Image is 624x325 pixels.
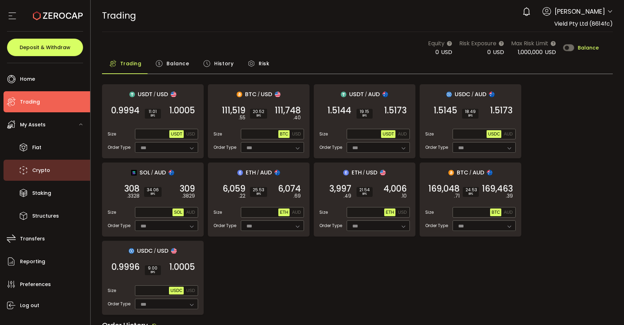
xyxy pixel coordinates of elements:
span: Order Type [319,144,342,151]
i: BPS [359,114,370,118]
span: 1.0005 [169,264,195,271]
span: USDT [349,90,364,99]
span: USD [493,48,504,56]
em: .3829 [182,192,195,200]
span: 25.53 [253,188,264,192]
span: 6,059 [223,185,245,192]
span: Balance [578,45,599,50]
img: eth_portfolio.svg [237,170,243,175]
em: / [154,248,156,254]
span: ETH [280,210,288,215]
span: 1.5145 [434,107,457,114]
button: USDC [169,287,184,294]
em: / [365,91,367,98]
img: btc_portfolio.svg [448,170,454,175]
span: Vield Pty Ltd (8614fc) [554,20,613,28]
span: Order Type [108,144,130,151]
span: Transfers [20,234,45,244]
span: SOL [174,210,182,215]
button: USDT [169,130,184,138]
iframe: Chat Widget [589,291,624,325]
span: Risk [259,57,269,71]
span: Order Type [213,223,236,229]
span: AUD [154,168,166,177]
img: aud_portfolio.svg [489,92,495,97]
span: USDC [170,288,182,293]
i: BPS [466,192,476,196]
span: USD [261,90,272,99]
button: ETH [278,208,290,216]
span: Size [108,287,116,294]
button: AUD [502,208,514,216]
i: BPS [253,192,264,196]
span: Trading [102,9,136,22]
span: BTC [280,132,288,137]
em: .71 [454,192,460,200]
img: usdc_portfolio.svg [446,92,452,97]
span: Size [108,131,116,137]
span: 24.53 [466,188,476,192]
button: AUD [291,208,302,216]
span: Order Type [319,223,342,229]
span: USD [157,90,168,99]
span: ETH [352,168,362,177]
span: Size [425,209,434,215]
i: BPS [148,270,158,274]
button: USD [291,130,302,138]
span: 21.54 [359,188,370,192]
button: USD [185,130,196,138]
span: 1.5173 [490,107,513,114]
button: Deposit & Withdraw [7,39,83,56]
span: USD [186,132,195,137]
span: Structures [32,211,59,221]
span: USD [157,246,168,255]
span: Max Risk Limit [511,39,548,48]
span: Log out [20,300,39,311]
em: / [257,170,259,176]
button: AUD [185,208,196,216]
span: USD [398,210,407,215]
span: AUD [398,132,407,137]
em: / [472,91,474,98]
img: usd_portfolio.svg [380,170,386,175]
img: usdc_portfolio.svg [129,248,134,254]
button: USD [185,287,196,294]
span: 111,519 [222,107,245,114]
span: Reporting [20,257,45,267]
span: 20.52 [253,110,264,114]
em: .39 [506,192,513,200]
button: BTC [278,130,290,138]
span: Risk Exposure [459,39,496,48]
img: aud_portfolio.svg [382,92,388,97]
em: .55 [239,114,245,121]
img: usdt_portfolio.svg [129,92,135,97]
span: USD [441,48,452,56]
span: Order Type [108,223,130,229]
span: AUD [186,210,195,215]
img: usdt_portfolio.svg [341,92,346,97]
span: AUD [475,90,486,99]
span: Order Type [425,223,448,229]
span: Balance [167,57,189,71]
img: usd_portfolio.svg [171,92,176,97]
span: 1.5173 [384,107,407,114]
em: .22 [239,192,245,200]
span: Fiat [32,142,41,153]
span: ETH [386,210,394,215]
span: 169,463 [482,185,513,192]
span: 6,074 [278,185,301,192]
span: History [214,57,233,71]
span: 1.5144 [327,107,351,114]
span: 0.9994 [111,107,140,114]
span: 9.00 [148,266,158,270]
button: USDC [487,130,501,138]
span: USDC [488,132,500,137]
button: SOL [172,208,184,216]
i: BPS [148,114,158,118]
span: Preferences [20,279,51,290]
span: AUD [368,90,380,99]
span: 1,000,000 [518,48,543,56]
span: AUD [504,210,513,215]
em: .49 [344,192,351,200]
